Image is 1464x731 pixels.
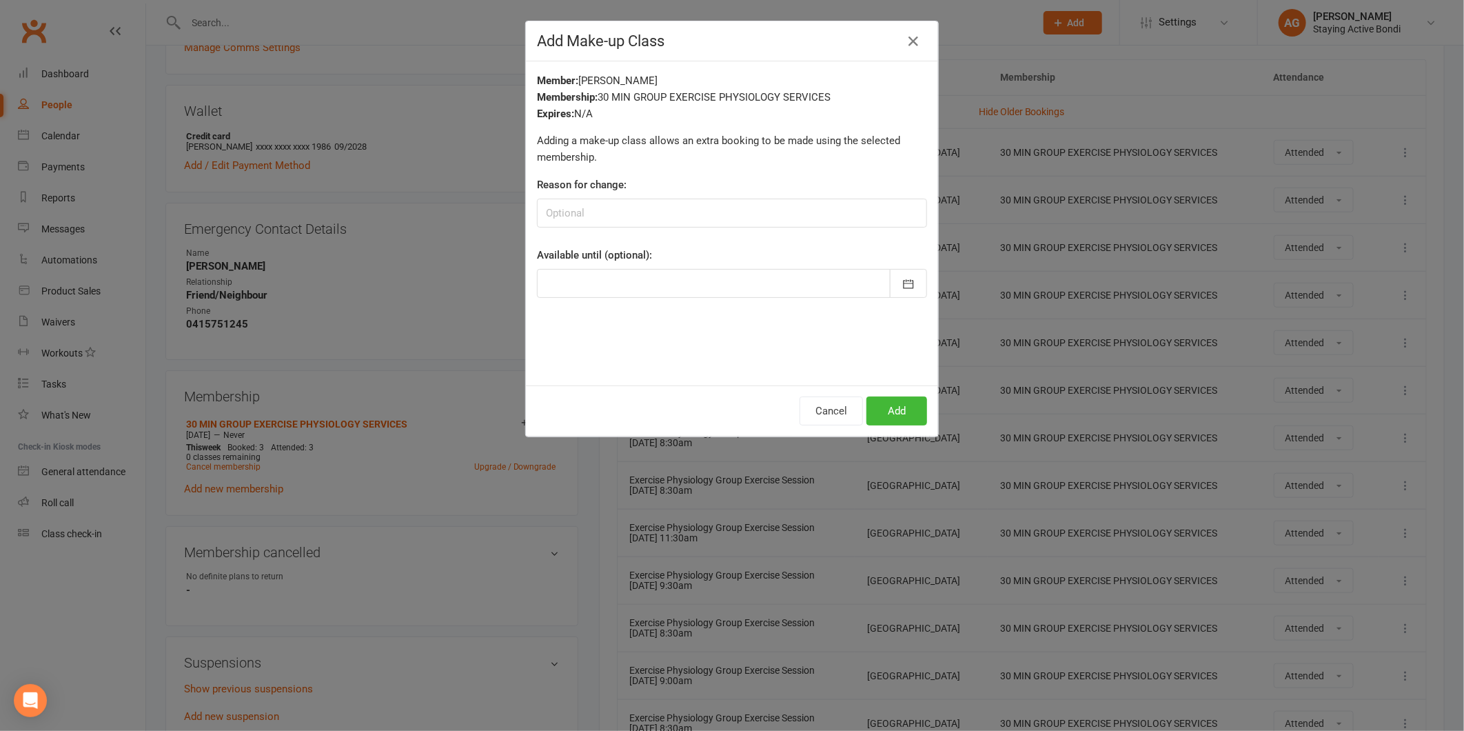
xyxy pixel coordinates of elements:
[537,108,574,120] strong: Expires:
[537,74,578,87] strong: Member:
[866,397,927,425] button: Add
[537,199,927,228] input: Optional
[14,684,47,717] div: Open Intercom Messenger
[902,30,924,52] button: Close
[537,247,652,263] label: Available until (optional):
[537,106,927,122] div: N/A
[537,91,598,103] strong: Membership:
[537,177,627,193] label: Reason for change:
[537,89,927,106] div: 30 MIN GROUP EXERCISE PHYSIOLOGY SERVICES
[800,397,863,425] button: Cancel
[537,132,927,166] p: Adding a make-up class allows an extra booking to be made using the selected membership.
[537,72,927,89] div: [PERSON_NAME]
[537,32,927,50] h4: Add Make-up Class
